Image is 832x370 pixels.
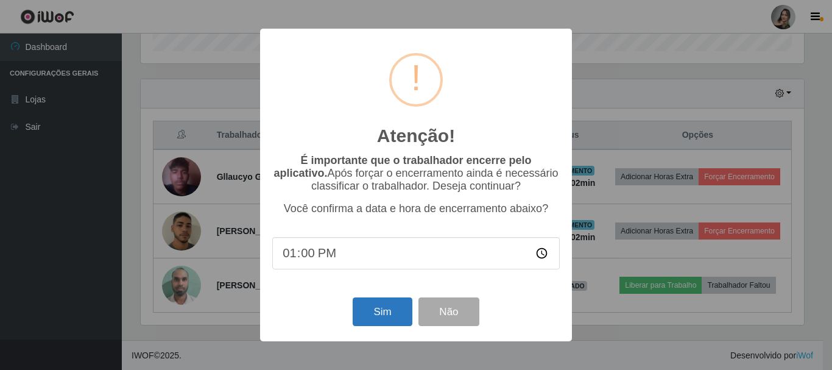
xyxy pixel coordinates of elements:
button: Sim [353,297,412,326]
p: Você confirma a data e hora de encerramento abaixo? [272,202,560,215]
b: É importante que o trabalhador encerre pelo aplicativo. [273,154,531,179]
h2: Atenção! [377,125,455,147]
button: Não [418,297,479,326]
p: Após forçar o encerramento ainda é necessário classificar o trabalhador. Deseja continuar? [272,154,560,193]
